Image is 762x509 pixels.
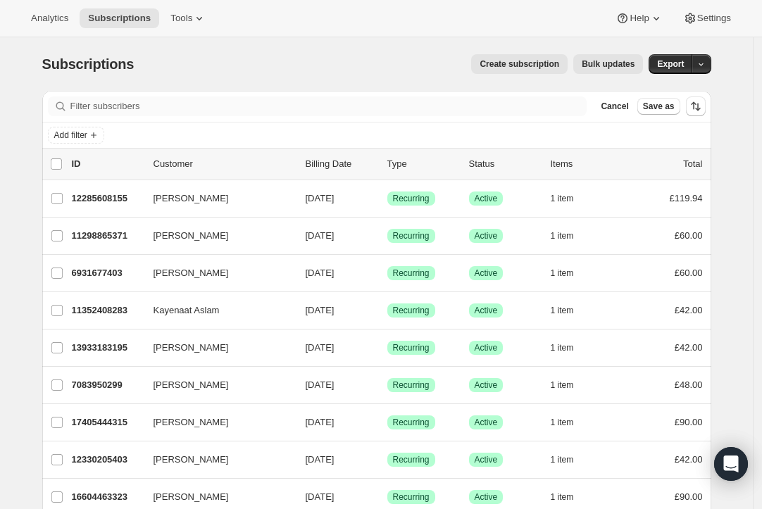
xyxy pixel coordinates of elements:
[154,341,229,355] span: [PERSON_NAME]
[551,450,589,470] button: 1 item
[145,187,286,210] button: [PERSON_NAME]
[551,301,589,320] button: 1 item
[675,379,703,390] span: £48.00
[686,96,706,116] button: Sort the results
[306,193,335,203] span: [DATE]
[145,448,286,471] button: [PERSON_NAME]
[649,54,692,74] button: Export
[145,262,286,284] button: [PERSON_NAME]
[23,8,77,28] button: Analytics
[306,230,335,241] span: [DATE]
[72,487,703,507] div: 16604463323[PERSON_NAME][DATE]SuccessRecurringSuccessActive1 item£90.00
[72,490,142,504] p: 16604463323
[595,98,634,115] button: Cancel
[643,101,675,112] span: Save as
[154,229,229,243] span: [PERSON_NAME]
[72,413,703,432] div: 17405444315[PERSON_NAME][DATE]SuccessRecurringSuccessActive1 item£90.00
[551,454,574,465] span: 1 item
[145,299,286,322] button: Kayenaat Aslam
[551,491,574,503] span: 1 item
[551,305,574,316] span: 1 item
[475,305,498,316] span: Active
[72,157,142,171] p: ID
[72,301,703,320] div: 11352408283Kayenaat Aslam[DATE]SuccessRecurringSuccessActive1 item£42.00
[72,378,142,392] p: 7083950299
[475,268,498,279] span: Active
[162,8,215,28] button: Tools
[42,56,135,72] span: Subscriptions
[675,342,703,353] span: £42.00
[154,415,229,429] span: [PERSON_NAME]
[475,230,498,241] span: Active
[393,454,430,465] span: Recurring
[551,487,589,507] button: 1 item
[70,96,587,116] input: Filter subscribers
[475,491,498,503] span: Active
[72,338,703,358] div: 13933183195[PERSON_NAME][DATE]SuccessRecurringSuccessActive1 item£42.00
[72,226,703,246] div: 11298865371[PERSON_NAME][DATE]SuccessRecurringSuccessActive1 item£60.00
[393,305,430,316] span: Recurring
[306,157,376,171] p: Billing Date
[475,417,498,428] span: Active
[393,230,430,241] span: Recurring
[154,266,229,280] span: [PERSON_NAME]
[697,13,731,24] span: Settings
[306,417,335,427] span: [DATE]
[306,454,335,465] span: [DATE]
[393,379,430,391] span: Recurring
[551,338,589,358] button: 1 item
[306,379,335,390] span: [DATE]
[154,453,229,467] span: [PERSON_NAME]
[145,337,286,359] button: [PERSON_NAME]
[675,8,739,28] button: Settings
[154,490,229,504] span: [PERSON_NAME]
[551,268,574,279] span: 1 item
[72,375,703,395] div: 7083950299[PERSON_NAME][DATE]SuccessRecurringSuccessActive1 item£48.00
[469,157,539,171] p: Status
[630,13,649,24] span: Help
[72,453,142,467] p: 12330205403
[637,98,680,115] button: Save as
[475,342,498,353] span: Active
[306,491,335,502] span: [DATE]
[657,58,684,70] span: Export
[675,491,703,502] span: £90.00
[306,305,335,315] span: [DATE]
[170,13,192,24] span: Tools
[393,193,430,204] span: Recurring
[551,417,574,428] span: 1 item
[551,157,621,171] div: Items
[72,341,142,355] p: 13933183195
[670,193,703,203] span: £119.94
[145,374,286,396] button: [PERSON_NAME]
[683,157,702,171] p: Total
[72,266,142,280] p: 6931677403
[145,486,286,508] button: [PERSON_NAME]
[72,157,703,171] div: IDCustomerBilling DateTypeStatusItemsTotal
[393,268,430,279] span: Recurring
[551,379,574,391] span: 1 item
[551,413,589,432] button: 1 item
[387,157,458,171] div: Type
[551,230,574,241] span: 1 item
[607,8,671,28] button: Help
[72,189,703,208] div: 12285608155[PERSON_NAME][DATE]SuccessRecurringSuccessActive1 item£119.94
[675,417,703,427] span: £90.00
[601,101,628,112] span: Cancel
[72,191,142,206] p: 12285608155
[145,225,286,247] button: [PERSON_NAME]
[54,130,87,141] span: Add filter
[475,379,498,391] span: Active
[393,417,430,428] span: Recurring
[72,415,142,429] p: 17405444315
[72,450,703,470] div: 12330205403[PERSON_NAME][DATE]SuccessRecurringSuccessActive1 item£42.00
[88,13,151,24] span: Subscriptions
[675,268,703,278] span: £60.00
[393,491,430,503] span: Recurring
[48,127,104,144] button: Add filter
[714,447,748,481] div: Open Intercom Messenger
[154,303,220,318] span: Kayenaat Aslam
[306,342,335,353] span: [DATE]
[306,268,335,278] span: [DATE]
[393,342,430,353] span: Recurring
